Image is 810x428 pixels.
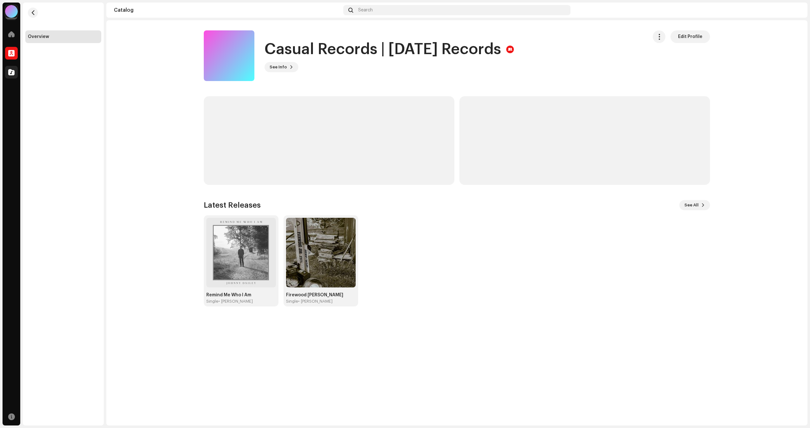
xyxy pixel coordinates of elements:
button: Edit Profile [670,30,710,43]
h1: Casual Records | [DATE] Records [265,39,501,60]
div: Single [286,299,298,304]
button: See Info [265,62,298,72]
div: • [PERSON_NAME] [298,299,333,304]
div: • [PERSON_NAME] [218,299,253,304]
span: Edit Profile [678,30,702,43]
img: 844031c6-a2c5-43b2-bcc6-6d4a80fe5b64 [206,218,276,287]
button: See All [679,200,710,210]
div: Overview [28,34,49,39]
span: See Info [270,61,287,73]
div: Firewood [PERSON_NAME] [286,293,356,298]
h3: Latest Releases [204,200,261,210]
span: Search [358,8,373,13]
div: Single [206,299,218,304]
img: 1c8e6360-d57d-42b3-b1b4-7a181958ccb7 [790,5,800,15]
re-m-nav-item: Overview [25,30,101,43]
div: Remind Me Who I Am [206,293,276,298]
div: Catalog [114,8,341,13]
img: 9054e2a0-94ce-4462-a319-b6526f615521 [286,218,356,287]
span: See All [684,199,699,211]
